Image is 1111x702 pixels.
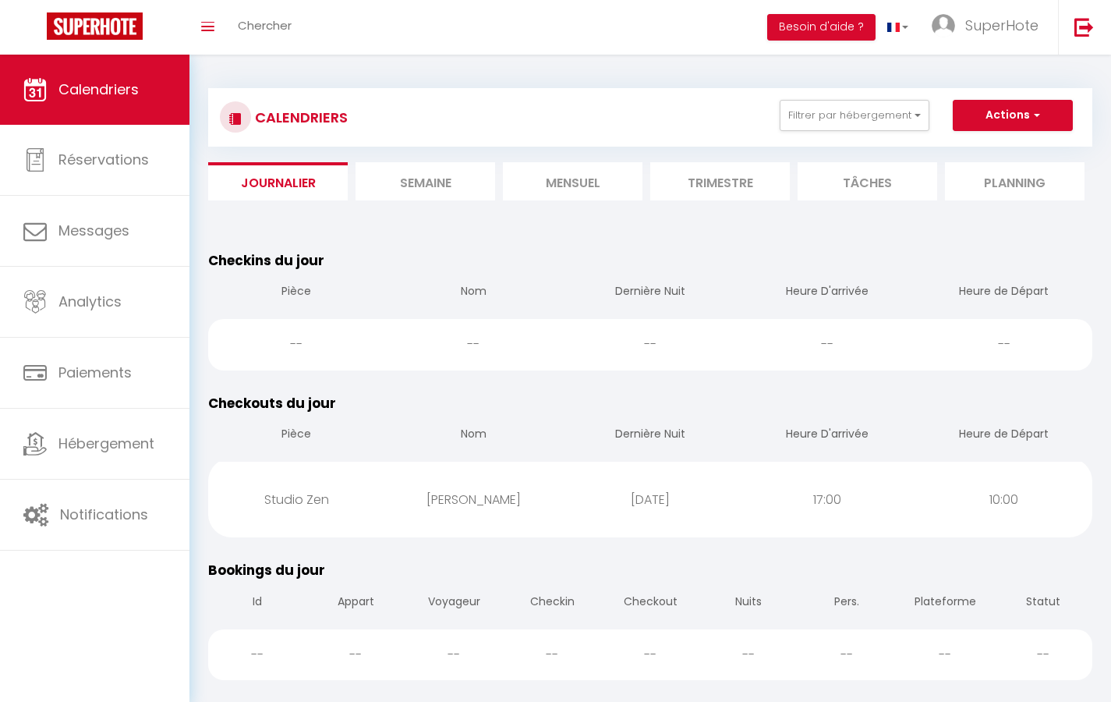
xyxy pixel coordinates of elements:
[385,413,562,458] th: Nom
[965,16,1038,35] span: SuperHote
[915,413,1092,458] th: Heure de Départ
[208,251,324,270] span: Checkins du jour
[738,474,915,525] div: 17:00
[650,162,790,200] li: Trimestre
[208,629,306,680] div: --
[915,271,1092,315] th: Heure de Départ
[503,162,642,200] li: Mensuel
[12,6,59,53] button: Ouvrir le widget de chat LiveChat
[58,434,154,453] span: Hébergement
[208,581,306,626] th: Id
[238,17,292,34] span: Chercher
[798,629,896,680] div: --
[503,629,601,680] div: --
[915,474,1092,525] div: 10:00
[915,319,1092,370] div: --
[208,394,336,413] span: Checkouts du jour
[306,581,405,626] th: Appart
[896,629,994,680] div: --
[798,162,937,200] li: Tâches
[738,319,915,370] div: --
[767,14,876,41] button: Besoin d'aide ?
[58,80,139,99] span: Calendriers
[208,413,385,458] th: Pièce
[1074,17,1094,37] img: logout
[60,505,148,524] span: Notifications
[601,629,699,680] div: --
[47,12,143,40] img: Super Booking
[306,629,405,680] div: --
[356,162,495,200] li: Semaine
[896,581,994,626] th: Plateforme
[385,271,562,315] th: Nom
[798,581,896,626] th: Pers.
[738,271,915,315] th: Heure D'arrivée
[932,14,955,37] img: ...
[601,581,699,626] th: Checkout
[58,221,129,240] span: Messages
[994,629,1092,680] div: --
[385,474,562,525] div: [PERSON_NAME]
[208,474,385,525] div: Studio Zen
[503,581,601,626] th: Checkin
[251,100,348,135] h3: CALENDRIERS
[562,271,739,315] th: Dernière Nuit
[953,100,1073,131] button: Actions
[385,319,562,370] div: --
[738,413,915,458] th: Heure D'arrivée
[699,629,798,680] div: --
[58,150,149,169] span: Réservations
[994,581,1092,626] th: Statut
[945,162,1084,200] li: Planning
[208,162,348,200] li: Journalier
[699,581,798,626] th: Nuits
[58,363,132,382] span: Paiements
[208,319,385,370] div: --
[562,413,739,458] th: Dernière Nuit
[780,100,929,131] button: Filtrer par hébergement
[58,292,122,311] span: Analytics
[562,474,739,525] div: [DATE]
[208,561,325,580] span: Bookings du jour
[562,319,739,370] div: --
[405,581,503,626] th: Voyageur
[208,271,385,315] th: Pièce
[405,629,503,680] div: --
